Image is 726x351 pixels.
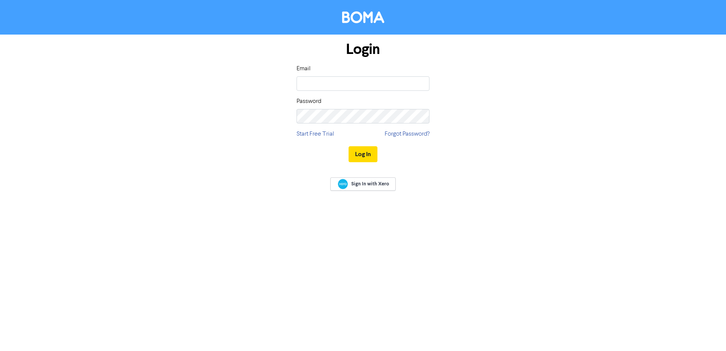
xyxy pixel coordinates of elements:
[330,177,396,191] a: Sign In with Xero
[342,11,384,23] img: BOMA Logo
[297,41,429,58] h1: Login
[349,146,377,162] button: Log In
[351,180,389,187] span: Sign In with Xero
[297,130,334,139] a: Start Free Trial
[385,130,429,139] a: Forgot Password?
[338,179,348,189] img: Xero logo
[297,64,311,73] label: Email
[297,97,321,106] label: Password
